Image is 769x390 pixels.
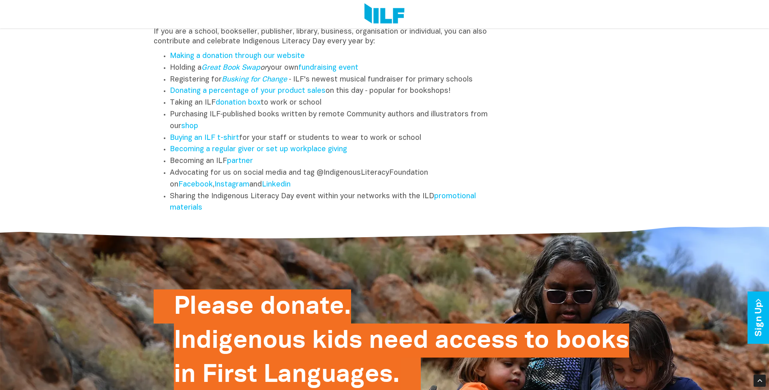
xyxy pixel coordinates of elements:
[178,181,213,188] a: Facebook
[170,146,347,153] a: Becoming a regular giver or set up workplace giving
[170,109,497,133] li: Purchasing ILF‑published books written by remote Community authors and illustrators from our
[201,64,260,71] a: Great Book Swap
[154,27,497,47] p: If you are a school, bookseller, publisher, library, business, organisation or individual, you ca...
[214,181,249,188] a: Instagram
[181,123,198,130] a: shop
[170,86,497,97] li: on this day ‑ popular for bookshops!
[170,135,239,141] a: Buying an ILF t-shirt
[170,133,497,144] li: for your staff or students to wear to work or school
[170,191,497,214] li: Sharing the Indigenous Literacy Day event within your networks with the ILD
[216,99,261,106] a: donation box
[222,76,287,83] a: Busking for Change
[170,97,497,109] li: Taking an ILF to work or school
[201,64,267,71] em: or
[364,3,405,25] img: Logo
[754,375,766,387] div: Scroll Back to Top
[170,167,497,191] li: Advocating for us on social media and tag @IndigenousLiteracyFoundation on , and
[170,74,497,86] li: Registering for ‑ ILF's newest musical fundraiser for primary schools
[227,158,253,165] a: partner
[170,62,497,74] li: Holding a your own
[298,64,358,71] a: fundraising event
[170,156,497,167] li: Becoming an ILF
[170,88,326,94] a: Donating a percentage of your product sales
[262,181,291,188] a: Linkedin
[170,53,305,60] a: Making a donation through our website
